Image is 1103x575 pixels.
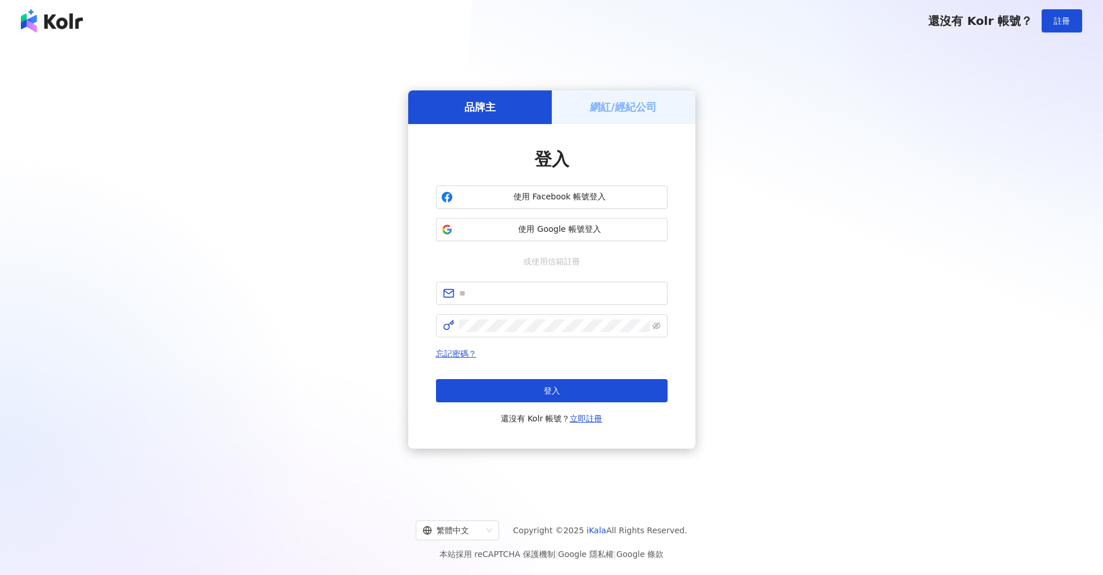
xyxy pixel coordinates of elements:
[457,224,662,235] span: 使用 Google 帳號登入
[570,414,602,423] a: 立即註冊
[1054,16,1070,26] span: 註冊
[436,379,668,402] button: 登入
[513,523,687,537] span: Copyright © 2025 All Rights Reserved.
[436,349,477,358] a: 忘記密碼？
[439,547,664,561] span: 本站採用 reCAPTCHA 保護機制
[587,526,606,535] a: iKala
[1042,9,1082,32] button: 註冊
[653,322,661,330] span: eye-invisible
[423,521,482,540] div: 繁體中文
[534,149,569,169] span: 登入
[544,386,560,395] span: 登入
[590,100,657,114] h5: 網紅/經紀公司
[464,100,496,114] h5: 品牌主
[501,412,603,425] span: 還沒有 Kolr 帳號？
[928,14,1032,28] span: 還沒有 Kolr 帳號？
[21,9,83,32] img: logo
[558,549,614,559] a: Google 隱私權
[614,549,617,559] span: |
[616,549,664,559] a: Google 條款
[436,218,668,241] button: 使用 Google 帳號登入
[457,191,662,203] span: 使用 Facebook 帳號登入
[515,255,588,268] span: 或使用信箱註冊
[555,549,558,559] span: |
[436,185,668,209] button: 使用 Facebook 帳號登入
